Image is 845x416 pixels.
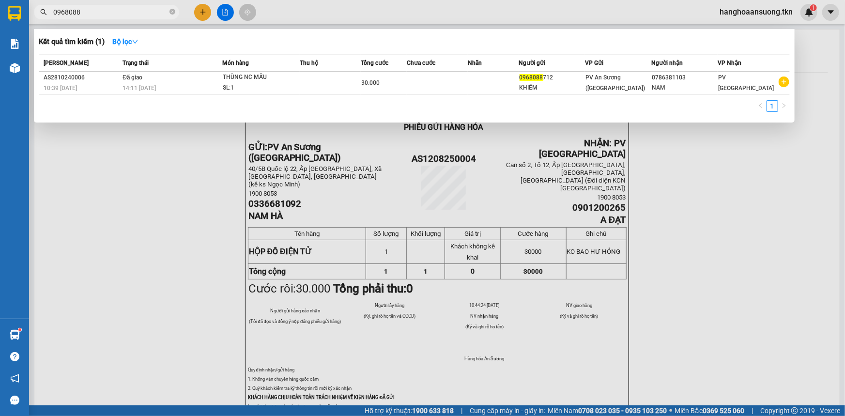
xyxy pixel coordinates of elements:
span: notification [10,374,19,383]
div: 712 [520,73,585,83]
span: [PERSON_NAME] [44,60,89,66]
span: Tổng cước [361,60,388,66]
span: 30.000 [361,79,380,86]
span: search [40,9,47,15]
span: Trạng thái [123,60,149,66]
h3: Kết quả tìm kiếm ( 1 ) [39,37,105,47]
li: Hotline: 1900 8153 [91,36,405,48]
img: logo-vxr [8,6,21,21]
span: Đã giao [123,74,142,81]
span: Nhãn [468,60,482,66]
span: left [758,103,764,108]
li: Previous Page [755,100,767,112]
img: solution-icon [10,39,20,49]
div: AS2810240006 [44,73,120,83]
span: 10:39 [DATE] [44,85,77,92]
img: warehouse-icon [10,330,20,340]
span: PV An Sương ([GEOGRAPHIC_DATA]) [585,74,645,92]
img: warehouse-icon [10,63,20,73]
div: NAM [652,83,717,93]
span: close-circle [169,9,175,15]
span: Người gửi [519,60,546,66]
span: VP Gửi [585,60,603,66]
span: down [132,38,138,45]
span: right [781,103,787,108]
sup: 1 [18,328,21,331]
span: Thu hộ [300,60,318,66]
b: GỬI : PV An Sương ([GEOGRAPHIC_DATA]) [12,70,154,103]
span: question-circle [10,352,19,361]
li: 1 [767,100,778,112]
span: plus-circle [779,77,789,87]
div: 0786381103 [652,73,717,83]
strong: Bộ lọc [112,38,138,46]
span: 0968088 [520,74,543,81]
span: close-circle [169,8,175,17]
button: Bộ lọcdown [105,34,146,49]
div: THÙNG NC MẪU [223,72,295,83]
li: Next Page [778,100,790,112]
img: logo.jpg [12,12,61,61]
div: KHIÊM [520,83,585,93]
span: message [10,396,19,405]
span: PV [GEOGRAPHIC_DATA] [718,74,774,92]
div: SL: 1 [223,83,295,93]
li: [STREET_ADDRESS][PERSON_NAME]. [GEOGRAPHIC_DATA], Tỉnh [GEOGRAPHIC_DATA] [91,24,405,36]
button: right [778,100,790,112]
button: left [755,100,767,112]
input: Tìm tên, số ĐT hoặc mã đơn [53,7,168,17]
a: 1 [767,101,778,111]
span: 14:11 [DATE] [123,85,156,92]
span: VP Nhận [718,60,741,66]
span: Chưa cước [407,60,435,66]
span: Người nhận [651,60,683,66]
span: Món hàng [222,60,249,66]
